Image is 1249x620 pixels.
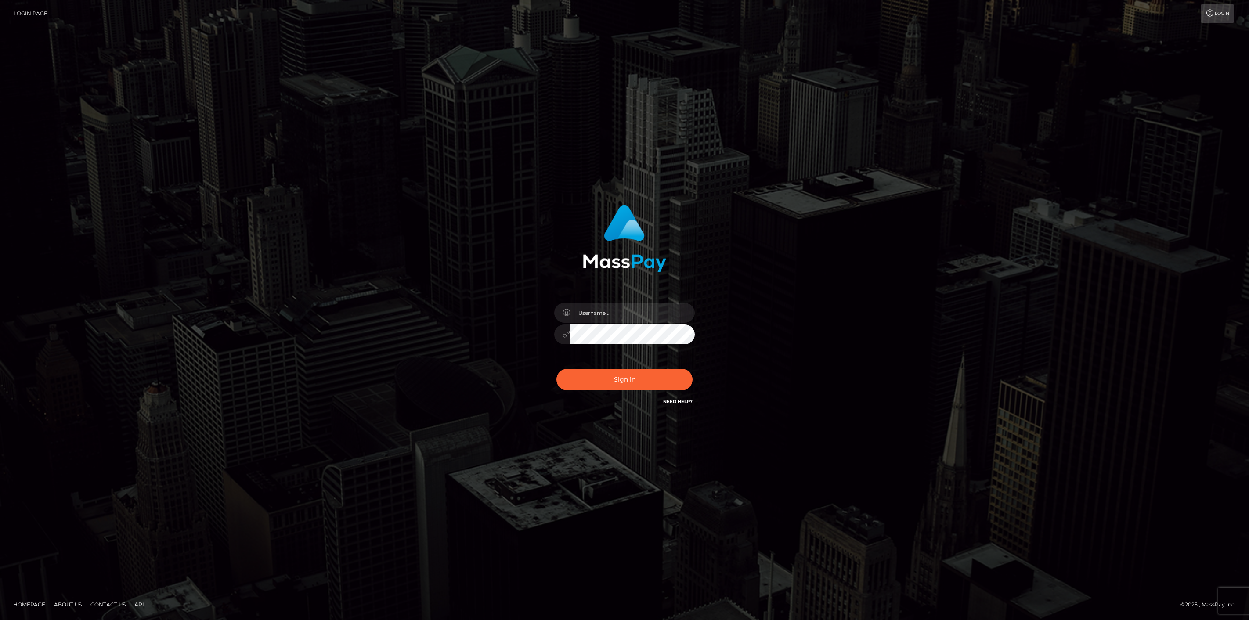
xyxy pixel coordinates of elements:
[87,598,129,611] a: Contact Us
[1201,4,1234,23] a: Login
[1180,600,1242,609] div: © 2025 , MassPay Inc.
[10,598,49,611] a: Homepage
[583,205,666,272] img: MassPay Login
[663,399,693,404] a: Need Help?
[556,369,693,390] button: Sign in
[131,598,148,611] a: API
[570,303,695,323] input: Username...
[51,598,85,611] a: About Us
[14,4,47,23] a: Login Page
